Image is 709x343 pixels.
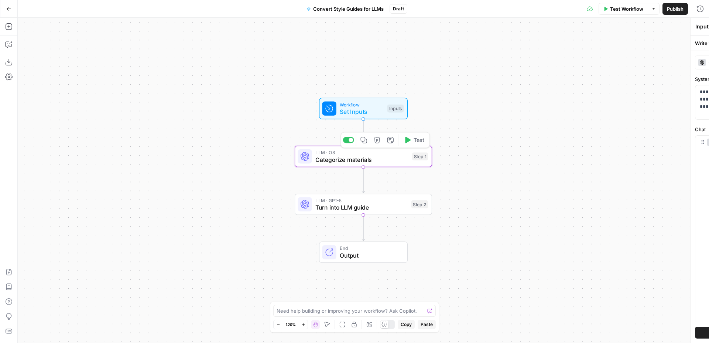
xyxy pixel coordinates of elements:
[362,167,364,193] g: Edge from step_1 to step_2
[398,320,415,329] button: Copy
[302,3,388,15] button: Convert Style Guides for LLMs
[362,215,364,241] g: Edge from step_2 to end
[295,242,432,263] div: EndOutput
[340,245,400,252] span: End
[662,3,688,15] button: Publish
[313,5,384,13] span: Convert Style Guides for LLMs
[315,155,408,164] span: Categorize materials
[315,149,408,156] span: LLM · O3
[295,98,432,119] div: WorkflowSet InputsInputs
[340,107,384,116] span: Set Inputs
[414,136,424,144] span: Test
[401,321,412,328] span: Copy
[400,134,428,146] button: Test
[412,152,428,160] div: Step 1
[667,5,684,13] span: Publish
[285,322,296,327] span: 120%
[610,5,643,13] span: Test Workflow
[599,3,648,15] button: Test Workflow
[411,200,428,208] div: Step 2
[387,105,404,113] div: Inputs
[315,197,408,204] span: LLM · GPT-5
[295,146,432,167] div: LLM · O3Categorize materialsStep 1Test
[340,251,400,260] span: Output
[418,320,436,329] button: Paste
[340,101,384,108] span: Workflow
[421,321,433,328] span: Paste
[315,203,408,212] span: Turn into LLM guide
[295,194,432,215] div: LLM · GPT-5Turn into LLM guideStep 2
[393,6,404,12] span: Draft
